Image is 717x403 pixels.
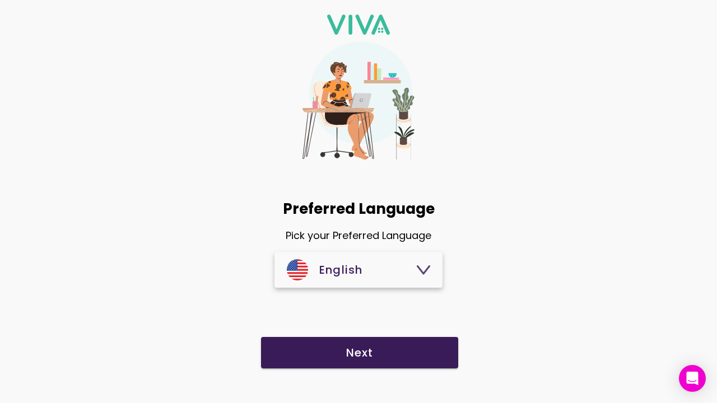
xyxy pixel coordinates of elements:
h1: Preferred Language [204,200,513,218]
a: Next [260,343,459,356]
img: skT85lG4G8IoFap1lEAAA [287,259,308,280]
div: Open Intercom Messenger [679,365,706,392]
ion-button: Next [261,337,458,368]
p: Pick your Preferred Language [204,228,513,243]
div: English [287,259,417,280]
